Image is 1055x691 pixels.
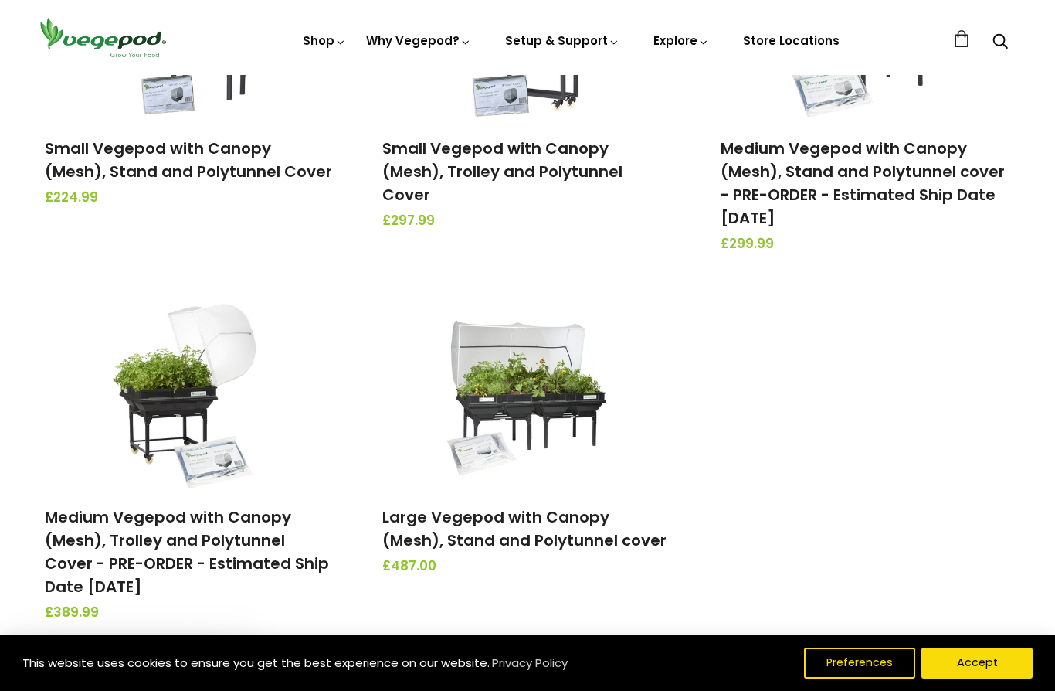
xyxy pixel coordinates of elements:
a: Why Vegepod? [366,32,471,49]
a: Store Locations [743,32,840,49]
span: £487.00 [382,557,672,577]
span: £297.99 [382,211,672,231]
a: Medium Vegepod with Canopy (Mesh), Trolley and Polytunnel Cover - PRE-ORDER - Estimated Ship Date... [45,506,329,597]
span: £389.99 [45,603,334,623]
a: Explore [653,32,709,49]
a: Small Vegepod with Canopy (Mesh), Stand and Polytunnel Cover [45,138,332,182]
a: Search [992,35,1008,51]
span: £224.99 [45,188,334,208]
button: Accept [921,648,1033,679]
span: This website uses cookies to ensure you get the best experience on our website. [22,655,490,671]
img: Large Vegepod with Canopy (Mesh), Stand and Polytunnel cover [446,295,609,488]
a: Setup & Support [505,32,619,49]
button: Preferences [804,648,915,679]
a: Privacy Policy (opens in a new tab) [490,649,570,677]
span: £299.99 [721,234,1010,254]
img: Medium Vegepod with Canopy (Mesh), Trolley and Polytunnel Cover - PRE-ORDER - Estimated Ship Date... [109,295,271,488]
a: Small Vegepod with Canopy (Mesh), Trolley and Polytunnel Cover [382,138,622,206]
a: Large Vegepod with Canopy (Mesh), Stand and Polytunnel cover [382,506,667,551]
a: Shop [303,32,346,49]
img: Vegepod [33,15,172,60]
a: Medium Vegepod with Canopy (Mesh), Stand and Polytunnel cover - PRE-ORDER - Estimated Ship Date [... [721,138,1005,229]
